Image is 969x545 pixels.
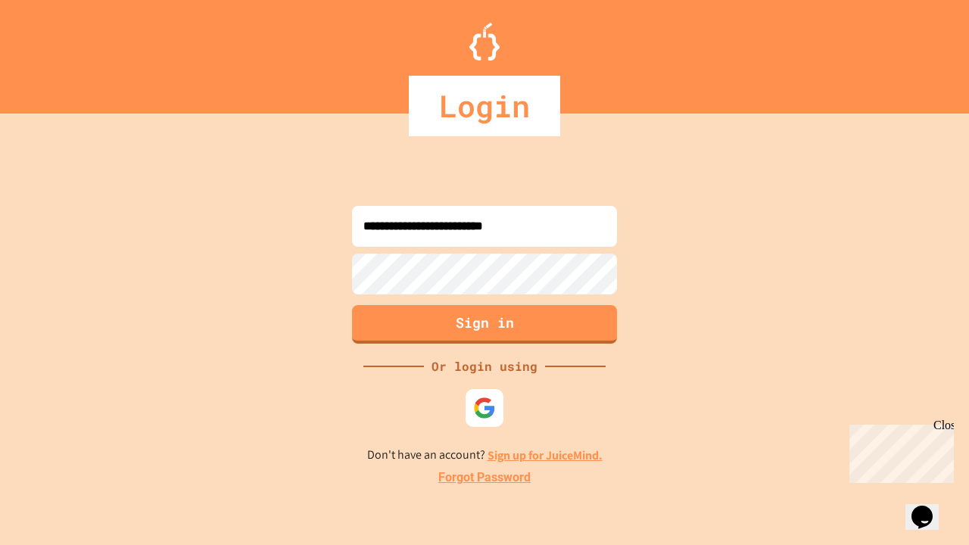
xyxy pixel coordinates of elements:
img: google-icon.svg [473,397,496,419]
button: Sign in [352,305,617,344]
img: Logo.svg [469,23,500,61]
iframe: chat widget [843,419,954,483]
div: Login [409,76,560,136]
a: Sign up for JuiceMind. [488,447,603,463]
p: Don't have an account? [367,446,603,465]
iframe: chat widget [905,484,954,530]
div: Chat with us now!Close [6,6,104,96]
div: Or login using [424,357,545,375]
a: Forgot Password [438,469,531,487]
